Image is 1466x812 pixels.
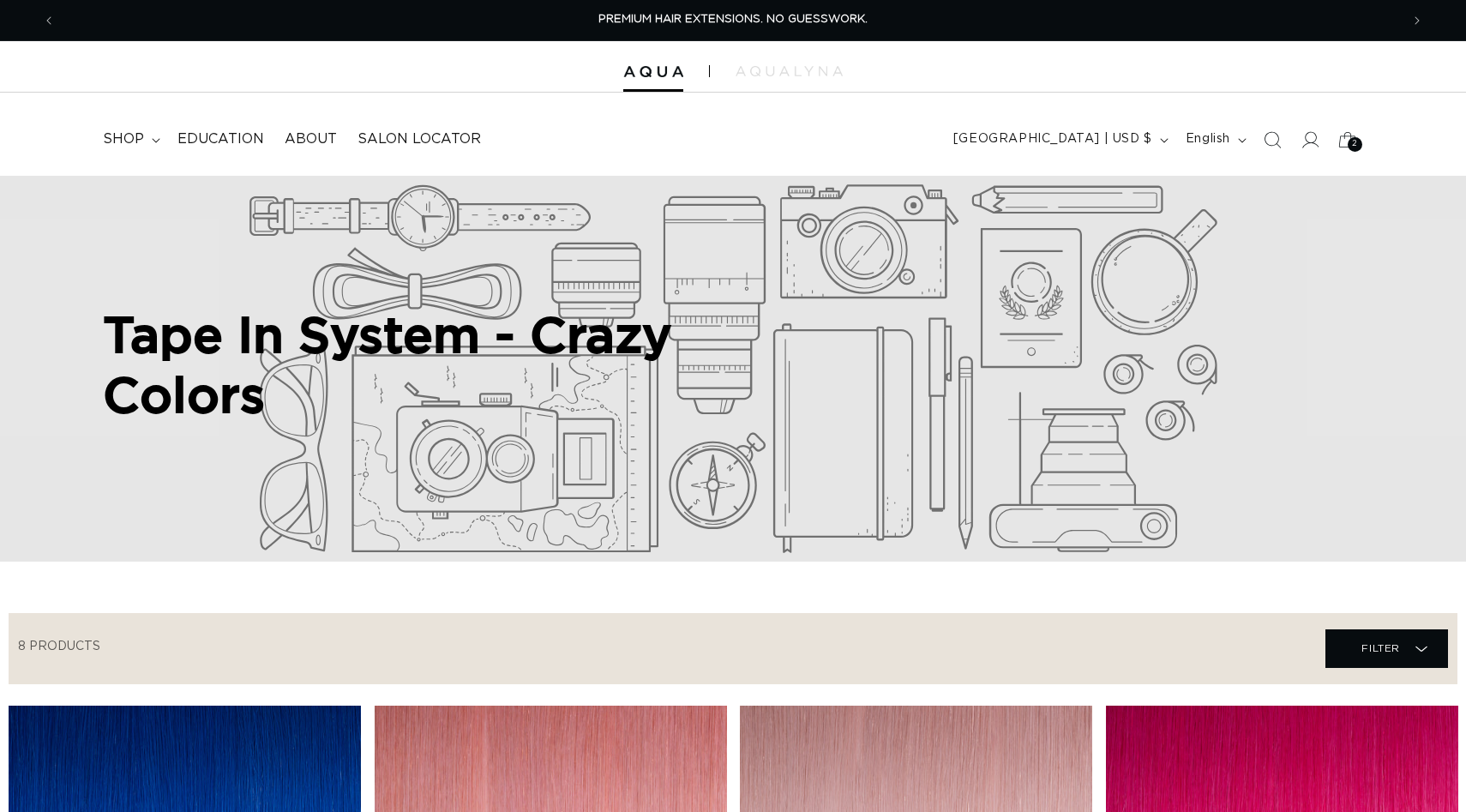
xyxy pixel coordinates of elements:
button: Next announcement [1398,4,1436,37]
img: Aqua Hair Extensions [623,66,683,78]
span: PREMIUM HAIR EXTENSIONS. NO GUESSWORK. [598,14,868,25]
span: Education [177,130,264,148]
summary: shop [93,120,167,159]
span: About [285,130,337,148]
span: 8 products [18,641,100,653]
span: 2 [1352,137,1358,152]
summary: Search [1253,121,1291,159]
a: Salon Locator [347,120,491,159]
summary: Filter [1325,629,1448,668]
img: aqualyna.com [736,66,843,76]
button: Previous announcement [30,4,68,37]
a: Education [167,120,274,159]
button: English [1175,123,1253,156]
span: Filter [1361,632,1400,665]
h2: Tape In System - Crazy Colors [103,304,754,424]
a: About [274,120,347,159]
span: shop [103,130,144,148]
span: [GEOGRAPHIC_DATA] | USD $ [953,130,1152,148]
button: [GEOGRAPHIC_DATA] | USD $ [943,123,1175,156]
span: English [1186,130,1230,148]
span: Salon Locator [357,130,481,148]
